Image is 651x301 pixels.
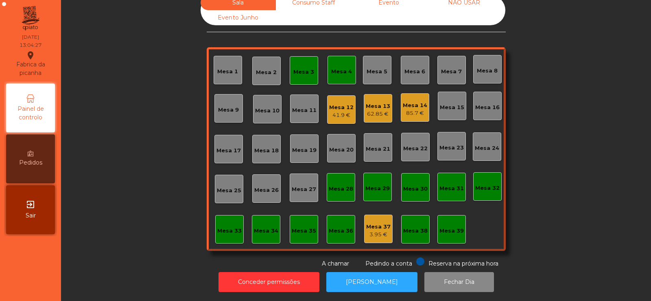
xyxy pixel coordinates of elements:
[218,106,239,114] div: Mesa 9
[366,223,391,231] div: Mesa 37
[404,68,425,76] div: Mesa 6
[256,68,277,77] div: Mesa 2
[8,105,53,122] span: Painel de controlo
[475,103,500,112] div: Mesa 16
[365,260,412,267] span: Pedindo a conta
[19,158,42,167] span: Pedidos
[331,68,352,76] div: Mesa 4
[428,260,498,267] span: Reserva na próxima hora
[440,103,464,112] div: Mesa 15
[26,211,36,220] span: Sair
[329,185,353,193] div: Mesa 28
[201,10,276,25] div: Evento Junho
[26,51,35,60] i: location_on
[217,187,241,195] div: Mesa 25
[217,227,242,235] div: Mesa 33
[329,111,354,119] div: 41.9 €
[441,68,462,76] div: Mesa 7
[329,146,354,154] div: Mesa 20
[326,272,417,292] button: [PERSON_NAME]
[366,231,391,239] div: 3.95 €
[403,145,428,153] div: Mesa 22
[367,68,387,76] div: Mesa 5
[218,272,319,292] button: Conceder permissões
[292,227,316,235] div: Mesa 35
[366,110,390,118] div: 62.85 €
[403,185,428,193] div: Mesa 30
[403,109,427,117] div: 85.7 €
[365,185,390,193] div: Mesa 29
[255,107,280,115] div: Mesa 10
[439,185,464,193] div: Mesa 31
[322,260,349,267] span: A chamar
[26,200,35,209] i: exit_to_app
[439,144,464,152] div: Mesa 23
[403,227,428,235] div: Mesa 38
[20,4,40,33] img: qpiato
[475,144,499,152] div: Mesa 24
[477,67,498,75] div: Mesa 8
[292,146,317,154] div: Mesa 19
[424,272,494,292] button: Fechar Dia
[293,68,314,76] div: Mesa 3
[254,186,279,194] div: Mesa 26
[366,145,390,153] div: Mesa 21
[292,185,316,193] div: Mesa 27
[22,33,39,41] div: [DATE]
[7,51,55,77] div: Fabrica da picanha
[475,184,500,192] div: Mesa 32
[20,42,42,49] div: 13:04:27
[439,227,464,235] div: Mesa 39
[217,68,238,76] div: Mesa 1
[403,101,427,110] div: Mesa 14
[329,227,353,235] div: Mesa 36
[329,103,354,112] div: Mesa 12
[216,147,241,155] div: Mesa 17
[292,106,317,114] div: Mesa 11
[366,102,390,110] div: Mesa 13
[254,227,278,235] div: Mesa 34
[254,147,279,155] div: Mesa 18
